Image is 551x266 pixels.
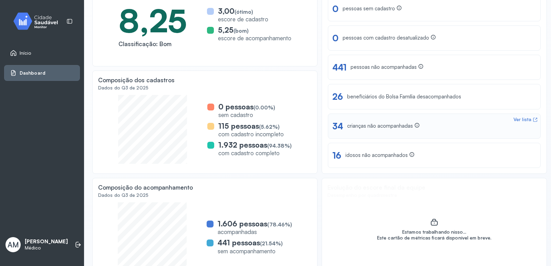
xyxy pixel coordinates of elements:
img: monitor.svg [7,11,69,31]
div: pessoas com cadastro desatualizado [343,34,436,42]
a: Início [10,50,74,56]
div: Dados do Q3 de 2025 [98,85,312,91]
div: escore de acompanhamento [218,34,291,42]
div: 3,00 [218,7,268,15]
div: Dados do Q3 de 2025 [98,192,312,198]
div: 0 [332,3,339,14]
div: 115 pessoas [218,121,284,130]
div: Ver lista [513,117,531,123]
a: Dashboard [10,70,74,76]
div: escore de cadastro [218,15,268,23]
div: 26 [332,91,343,102]
p: [PERSON_NAME] [25,238,68,245]
div: beneficiários do Bolsa Família desacompanhados [347,94,461,100]
span: (ótimo) [235,9,253,15]
div: Composição do acompanhamento [98,184,193,191]
div: sem cadastro [218,111,275,118]
span: Início [20,50,31,56]
span: AM [8,240,19,249]
div: 441 [332,62,346,73]
span: (0.00%) [253,104,275,111]
div: crianças não acompanhadas [347,123,420,130]
span: (bom) [233,28,249,34]
div: pessoas não acompanhadas [351,64,424,71]
span: (78.46%) [267,221,292,228]
div: sem acompanhamento [218,247,283,255]
div: 0 [332,33,339,43]
div: 16 [332,150,341,161]
span: Dashboard [20,70,45,76]
div: idosos não acompanhados [345,152,415,159]
div: 8,25 [118,1,187,40]
div: acompanhadas [218,228,292,235]
div: Estamos trabalhando nisso... [377,229,491,235]
div: 1.932 pessoas [218,140,292,149]
p: Médico [25,245,68,251]
div: Este cartão de métricas ficará disponível em breve. [377,235,491,241]
div: 441 pessoas [218,238,283,247]
div: pessoas sem cadastro [343,5,402,12]
div: 1.606 pessoas [218,219,292,228]
div: 0 pessoas [218,102,275,111]
div: Classificação: Bom [118,40,187,47]
div: Composição dos cadastros [98,76,175,84]
span: (5.62%) [259,124,280,130]
span: (94.38%) [267,142,292,149]
div: com cadastro incompleto [218,130,284,138]
span: (21.54%) [260,240,283,247]
div: 5,25 [218,25,291,34]
div: com cadastro completo [218,149,292,157]
div: 34 [332,121,343,131]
